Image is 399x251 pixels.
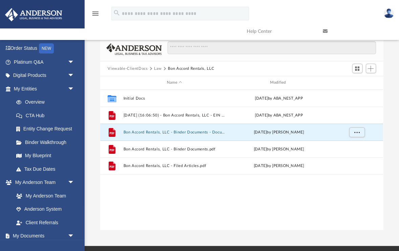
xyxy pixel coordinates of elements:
div: [DATE] by [PERSON_NAME] [228,129,330,135]
div: [DATE] by ABA_NEST_APP [228,95,330,101]
span: arrow_drop_down [68,69,81,83]
a: Order StatusNEW [5,42,85,56]
a: Entity Change Request [9,122,85,136]
button: Bon Accord Rentals, LLC [168,66,214,72]
a: My Anderson Teamarrow_drop_down [5,176,81,189]
span: arrow_drop_down [68,176,81,190]
a: My Entitiesarrow_drop_down [5,82,85,96]
div: grid [100,90,383,230]
button: Initial Docs [124,96,225,101]
a: Overview [9,96,85,109]
button: [DATE] (16:06:50) - Bon Accord Rentals, LLC - EIN Letter from IRS.pdf [124,113,225,118]
input: Search files and folders [168,41,376,54]
div: Modified [228,80,330,86]
a: My Documentsarrow_drop_down [5,229,81,243]
button: More options [349,127,365,137]
div: id [333,80,380,86]
a: My Anderson Team [9,189,78,203]
div: [DATE] by ABA_NEST_APP [228,112,330,118]
button: Bon Accord Rentals, LLC - Filed Articles.pdf [124,164,225,168]
a: Client Referrals [9,216,81,229]
div: [DATE] by [PERSON_NAME] [228,163,330,169]
a: Tax Due Dates [9,162,85,176]
button: Law [154,66,162,72]
a: My Blueprint [9,149,81,163]
span: arrow_drop_down [68,55,81,69]
i: menu [91,9,99,18]
img: User Pic [384,8,394,18]
span: arrow_drop_down [68,229,81,243]
div: Name [123,80,225,86]
div: NEW [39,43,54,54]
i: search [113,9,120,17]
a: Digital Productsarrow_drop_down [5,69,85,82]
span: arrow_drop_down [68,82,81,96]
button: Viewable-ClientDocs [108,66,148,72]
a: Anderson System [9,203,81,216]
div: id [103,80,120,86]
a: menu [91,13,99,18]
a: Platinum Q&Aarrow_drop_down [5,55,85,69]
a: CTA Hub [9,109,85,122]
img: Anderson Advisors Platinum Portal [3,8,64,21]
button: Bon Accord Rentals, LLC - Binder Documents.pdf [124,147,225,151]
button: Switch to Grid View [352,64,362,73]
button: Bon Accord Rentals, LLC - Binder Documents - DocuSigned.pdf [124,130,225,134]
div: [DATE] by [PERSON_NAME] [228,146,330,152]
button: Add [366,64,376,73]
a: Help Center [242,18,318,45]
a: Binder Walkthrough [9,135,85,149]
